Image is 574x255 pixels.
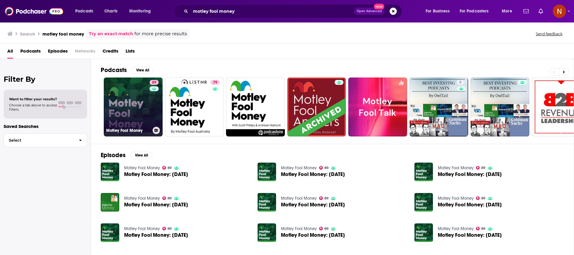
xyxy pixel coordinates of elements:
[498,6,520,16] button: open menu
[101,66,154,74] a: PodcastsView All
[162,196,172,200] a: 89
[124,165,160,171] a: Motley Fool Money
[438,233,502,238] span: Motley Fool Money: [DATE]
[75,46,95,59] span: Networks
[104,78,163,136] a: 89Motley Fool Money
[438,202,502,207] a: Motley Fool Money: 07.31.2009
[20,31,35,37] h3: Search
[324,197,329,200] span: 89
[42,31,84,37] h3: motley fool money
[481,227,485,230] span: 89
[100,6,121,16] a: Charts
[481,197,485,200] span: 89
[130,152,152,159] button: View All
[324,167,329,169] span: 89
[357,10,382,13] span: Open Advanced
[457,80,464,85] a: 5
[4,133,87,147] button: Select
[414,223,433,242] img: Motley Fool Money: 04.17.2009
[152,80,156,86] span: 89
[71,6,101,16] button: open menu
[150,80,159,85] a: 89
[281,165,317,171] a: Motley Fool Money
[9,97,57,101] span: Want to filter your results?
[124,202,188,207] a: Motley Fool Money: 08.28.2009
[438,196,474,201] a: Motley Fool Money
[553,5,566,18] span: Logged in as AdelNBM
[167,197,172,200] span: 89
[167,227,172,230] span: 89
[211,80,220,85] a: 79
[124,202,188,207] span: Motley Fool Money: [DATE]
[4,75,87,84] h2: Filter By
[324,227,329,230] span: 89
[438,233,502,238] a: Motley Fool Money: 04.17.2009
[165,78,224,136] a: 79
[48,46,68,59] a: Episodes
[476,227,486,230] a: 89
[101,66,127,74] h2: Podcasts
[421,6,457,16] button: open menu
[101,193,119,212] img: Motley Fool Money: 08.28.2009
[101,163,119,181] a: Motley Fool Money: 10 15 2010
[438,165,474,171] a: Motley Fool Money
[5,5,63,17] img: Podchaser - Follow, Share and Rate Podcasts
[281,226,317,231] a: Motley Fool Money
[20,46,41,59] a: Podcasts
[438,172,502,177] span: Motley Fool Money: [DATE]
[281,233,345,238] a: Motley Fool Money: 07.17.2009
[191,6,354,16] input: Search podcasts, credits, & more...
[476,196,486,200] a: 89
[124,233,188,238] a: Motley Fool Money: 04.06.2012
[132,67,154,74] button: View All
[126,46,135,59] span: Lists
[258,223,276,242] img: Motley Fool Money: 07.17.2009
[9,103,57,112] span: Choose a tab above to access filters.
[258,193,276,212] img: Motley Fool Money: 08.13.2010
[106,128,150,133] h3: Motley Fool Money
[167,167,172,169] span: 89
[103,46,118,59] a: Credits
[374,4,385,9] span: New
[124,226,160,231] a: Motley Fool Money
[75,7,93,16] span: Podcasts
[124,196,160,201] a: Motley Fool Money
[125,6,159,16] button: open menu
[281,172,345,177] span: Motley Fool Money: [DATE]
[134,30,187,37] span: for more precise results
[4,138,74,142] span: Select
[410,78,468,136] a: 5
[281,202,345,207] span: Motley Fool Money: [DATE]
[481,167,485,169] span: 89
[438,202,502,207] span: Motley Fool Money: [DATE]
[414,163,433,181] img: Motley Fool Money: 02.20.2009
[476,166,486,170] a: 89
[101,151,152,159] a: EpisodesView All
[7,46,13,59] a: All
[354,8,385,15] button: Open AdvancedNew
[89,30,133,37] a: Try an exact match
[459,80,461,86] span: 5
[101,223,119,242] img: Motley Fool Money: 04.06.2012
[414,193,433,212] img: Motley Fool Money: 07.31.2009
[553,5,566,18] button: Show profile menu
[162,227,172,230] a: 89
[438,172,502,177] a: Motley Fool Money: 02.20.2009
[460,7,489,16] span: For Podcasters
[281,196,317,201] a: Motley Fool Money
[521,6,531,16] a: Show notifications dropdown
[456,6,498,16] button: open menu
[124,172,188,177] span: Motley Fool Money: [DATE]
[124,172,188,177] a: Motley Fool Money: 10 15 2010
[129,7,151,16] span: Monitoring
[180,4,408,18] div: Search podcasts, credits, & more...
